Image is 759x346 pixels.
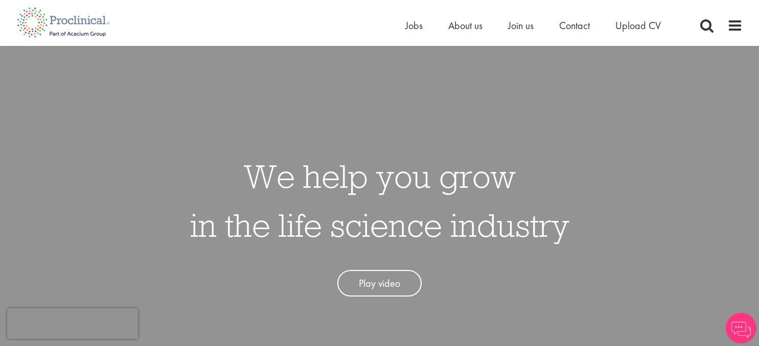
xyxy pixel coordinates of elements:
a: About us [448,19,482,32]
a: Upload CV [615,19,661,32]
a: Join us [508,19,534,32]
a: Jobs [405,19,423,32]
img: Chatbot [726,313,756,343]
h1: We help you grow in the life science industry [190,152,569,250]
a: Play video [337,270,422,297]
a: Contact [559,19,590,32]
